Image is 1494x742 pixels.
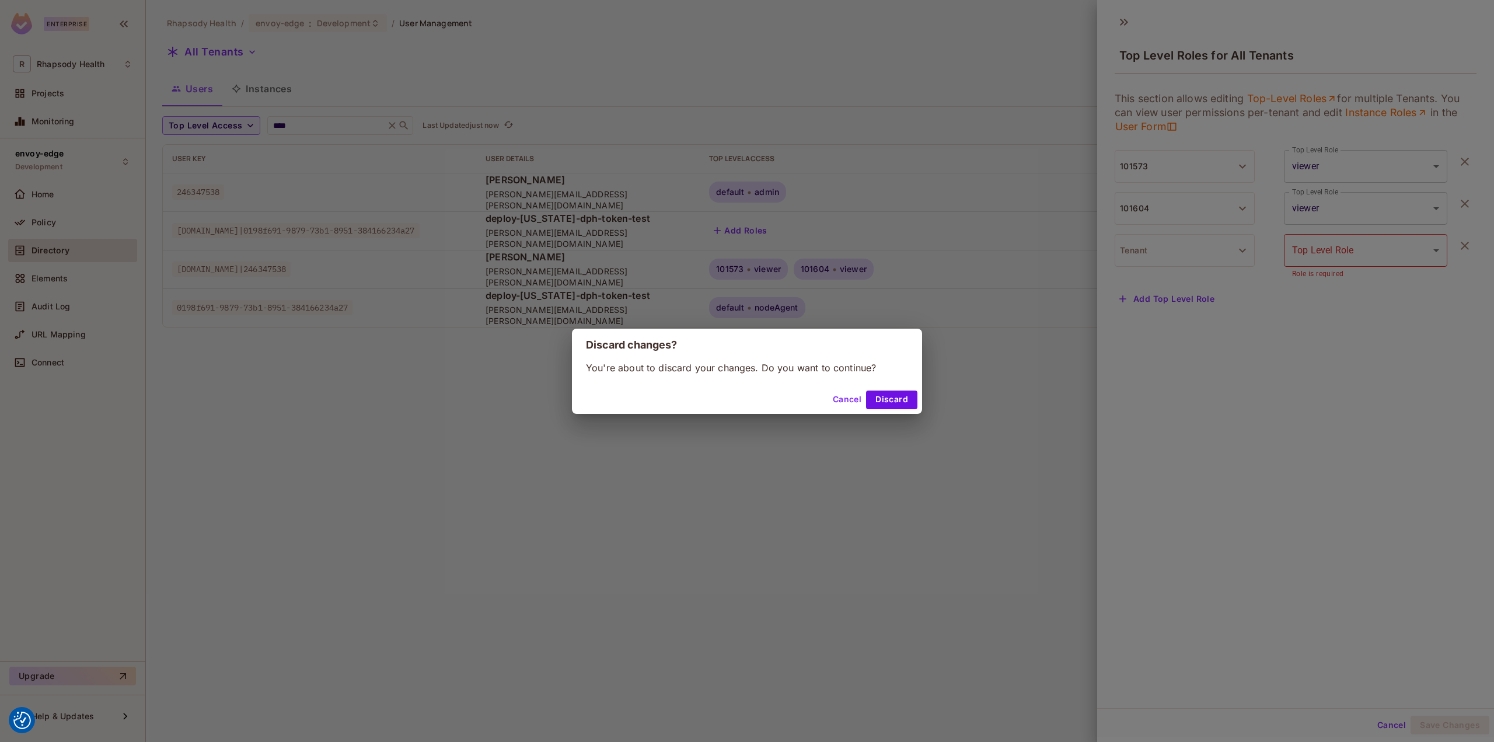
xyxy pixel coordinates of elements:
[572,329,922,361] h2: Discard changes?
[866,391,917,409] button: Discard
[13,712,31,729] img: Revisit consent button
[828,391,866,409] button: Cancel
[586,361,908,374] p: You're about to discard your changes. Do you want to continue?
[13,712,31,729] button: Consent Preferences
